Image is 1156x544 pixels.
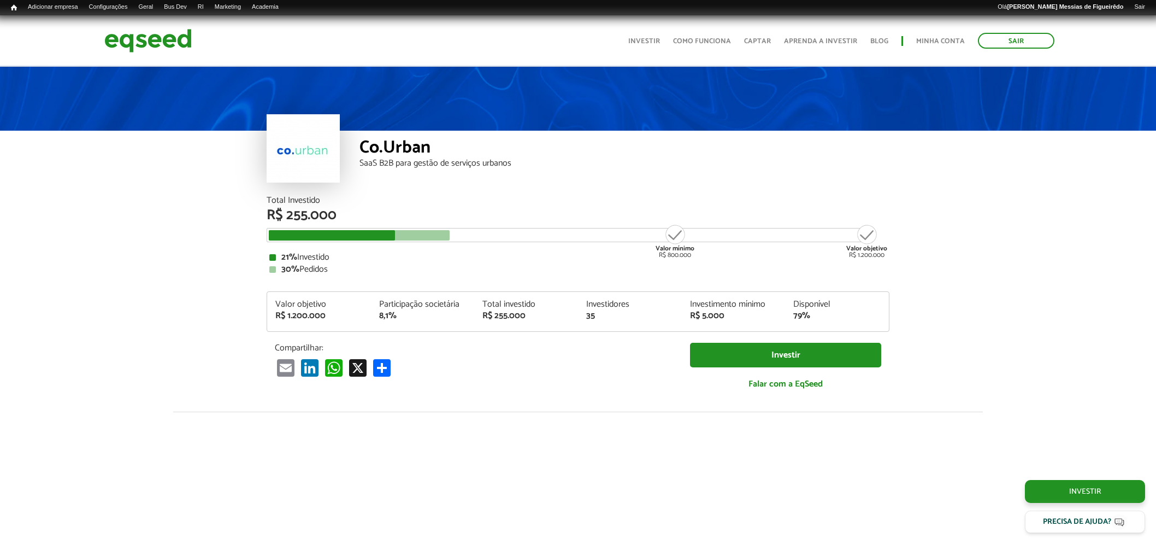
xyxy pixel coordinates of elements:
[281,250,297,265] strong: 21%
[347,359,369,377] a: X
[846,224,887,259] div: R$ 1.200.000
[654,224,695,259] div: R$ 800.000
[916,38,965,45] a: Minha conta
[482,312,570,320] div: R$ 255.000
[11,4,17,11] span: Início
[992,3,1129,11] a: Olá[PERSON_NAME] Messias de Figueirêdo
[793,312,881,320] div: 79%
[104,26,192,55] img: EqSeed
[690,312,777,320] div: R$ 5.000
[379,300,467,309] div: Participação societária
[275,312,363,320] div: R$ 1.200.000
[299,359,321,377] a: LinkedIn
[690,343,881,367] a: Investir
[209,3,246,11] a: Marketing
[246,3,284,11] a: Academia
[793,300,881,309] div: Disponível
[22,3,84,11] a: Adicionar empresa
[371,359,393,377] a: Compartilhar
[978,33,1054,49] a: Sair
[359,159,889,168] div: SaaS B2B para gestão de serviços urbanos
[673,38,731,45] a: Como funciona
[482,300,570,309] div: Total investido
[1025,480,1145,503] a: Investir
[158,3,192,11] a: Bus Dev
[379,312,467,320] div: 8,1%
[690,300,777,309] div: Investimento mínimo
[359,139,889,159] div: Co.Urban
[1129,3,1151,11] a: Sair
[784,38,857,45] a: Aprenda a investir
[275,343,674,353] p: Compartilhar:
[269,253,887,262] div: Investido
[192,3,209,11] a: RI
[656,243,694,254] strong: Valor mínimo
[628,38,660,45] a: Investir
[870,38,888,45] a: Blog
[269,265,887,274] div: Pedidos
[84,3,133,11] a: Configurações
[275,300,363,309] div: Valor objetivo
[690,373,881,395] a: Falar com a EqSeed
[846,243,887,254] strong: Valor objetivo
[267,208,889,223] div: R$ 255.000
[1007,3,1123,10] strong: [PERSON_NAME] Messias de Figueirêdo
[275,359,297,377] a: Email
[744,38,771,45] a: Captar
[323,359,345,377] a: WhatsApp
[586,312,674,320] div: 35
[267,196,889,205] div: Total Investido
[133,3,158,11] a: Geral
[281,262,299,277] strong: 30%
[5,3,22,13] a: Início
[586,300,674,309] div: Investidores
